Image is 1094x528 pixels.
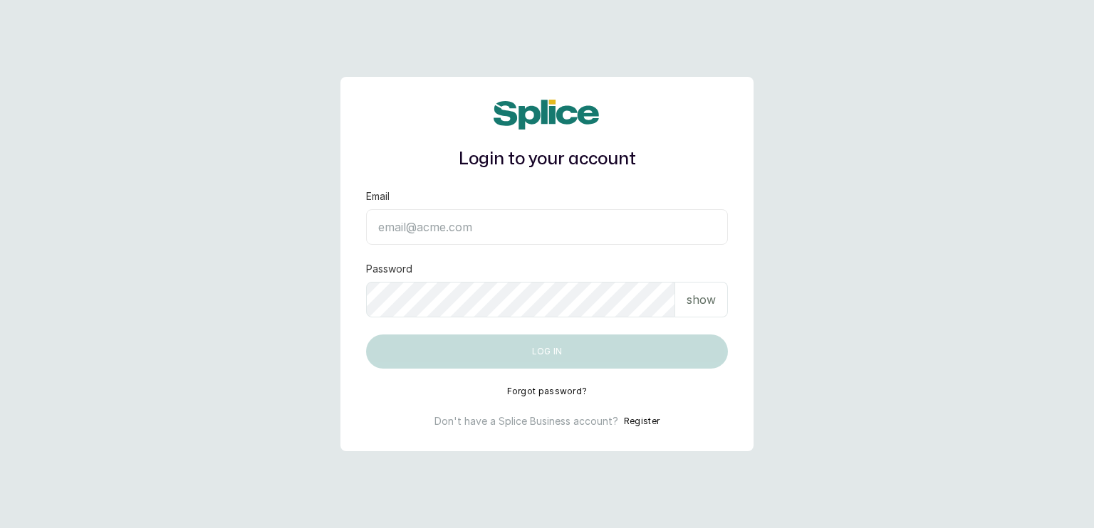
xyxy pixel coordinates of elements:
input: email@acme.com [366,209,728,245]
p: show [687,291,716,308]
h1: Login to your account [366,147,728,172]
button: Forgot password? [507,386,588,397]
p: Don't have a Splice Business account? [434,414,618,428]
button: Register [624,414,660,428]
button: Log in [366,334,728,369]
label: Password [366,262,412,276]
label: Email [366,189,390,204]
